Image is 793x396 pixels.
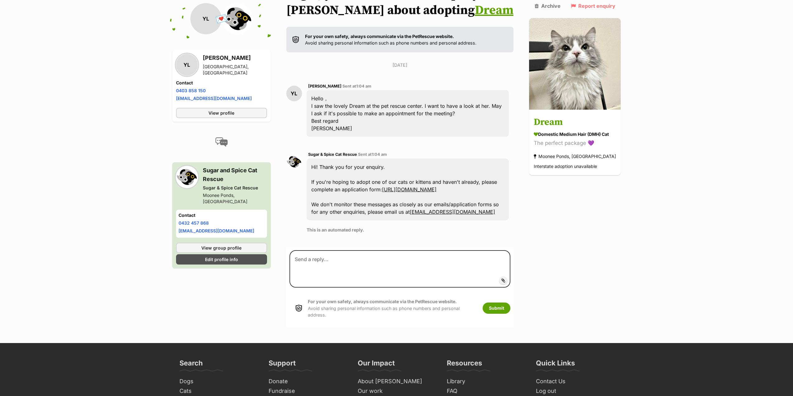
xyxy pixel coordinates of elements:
div: [GEOGRAPHIC_DATA], [GEOGRAPHIC_DATA] [203,64,267,76]
div: Moonee Ponds, [GEOGRAPHIC_DATA] [534,152,616,161]
img: conversation-icon-4a6f8262b818ee0b60e3300018af0b2d0b884aa5de6e9bcb8d3d4eeb1a70a7c4.svg [215,137,228,147]
a: Report enquiry [571,3,615,9]
div: Moonee Ponds, [GEOGRAPHIC_DATA] [203,192,267,205]
h4: Contact [176,80,267,86]
div: Domestic Medium Hair (DMH) Cat [534,131,616,138]
h3: Sugar and Spice Cat Rescue [203,166,267,184]
a: View profile [176,108,267,118]
a: Dream Domestic Medium Hair (DMH) Cat The perfect package 💜 Moonee Ponds, [GEOGRAPHIC_DATA] Inters... [529,111,621,175]
h3: Support [269,359,296,371]
span: View profile [208,110,234,116]
img: Sugar & Spice Cat Rescue profile pic [286,154,302,169]
span: 1:04 am [372,152,387,157]
a: About [PERSON_NAME] [355,377,438,386]
img: Sugar & Spice Cat Rescue profile pic [222,3,253,34]
span: View group profile [201,245,241,251]
span: Edit profile info [205,256,238,263]
a: View group profile [176,243,267,253]
div: YL [286,86,302,101]
a: Donate [266,377,349,386]
h3: Dream [534,116,616,130]
h3: Resources [447,359,482,371]
a: FAQ [444,386,527,396]
span: [PERSON_NAME] [308,84,342,88]
span: 💌 [214,12,228,26]
img: Dream [529,18,621,110]
span: Sugar & Spice Cat Rescue [308,152,357,157]
img: Sugar & Spice Cat Rescue profile pic [176,166,198,188]
p: [DATE] [286,62,514,68]
a: 0432 457 868 [179,220,209,226]
p: This is an automated reply. [307,227,509,233]
div: Sugar & Spice Cat Rescue [203,185,267,191]
a: [EMAIL_ADDRESS][DOMAIN_NAME] [410,209,495,215]
a: [URL][DOMAIN_NAME] [382,186,437,193]
a: Contact Us [533,377,616,386]
span: Interstate adoption unavailable [534,164,597,169]
a: Library [444,377,527,386]
h3: Search [179,359,203,371]
strong: For your own safety, always communicate via the PetRescue website. [305,34,454,39]
h3: Our Impact [358,359,395,371]
a: Fundraise [266,386,349,396]
a: Dream [475,2,514,18]
a: [EMAIL_ADDRESS][DOMAIN_NAME] [176,96,252,101]
strong: For your own safety, always communicate via the PetRescue website. [308,299,457,304]
a: Edit profile info [176,254,267,265]
a: Cats [177,386,260,396]
h3: Quick Links [536,359,575,371]
span: 1:04 am [356,84,371,88]
a: Dogs [177,377,260,386]
div: Hello， I saw the lovely Dream at the pet rescue center. I want to have a look at her. May I ask i... [307,90,509,137]
div: The perfect package 💜 [534,139,616,148]
a: 0403 858 150 [176,88,206,93]
a: Our work [355,386,438,396]
div: YL [190,3,222,34]
p: Avoid sharing personal information such as phone numbers and personal address. [305,33,476,46]
span: Sent at [358,152,387,157]
h3: [PERSON_NAME] [203,54,267,62]
div: Hi! Thank you for your enquiry. If you're hoping to adopt one of our cats or kittens and haven't ... [307,159,509,220]
span: Sent at [342,84,371,88]
div: YL [176,54,198,76]
a: Log out [533,386,616,396]
h4: Contact [179,212,265,218]
a: Archive [535,3,561,9]
p: Avoid sharing personal information such as phone numbers and personal address. [308,298,476,318]
a: [EMAIL_ADDRESS][DOMAIN_NAME] [179,228,254,233]
button: Submit [483,303,510,314]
